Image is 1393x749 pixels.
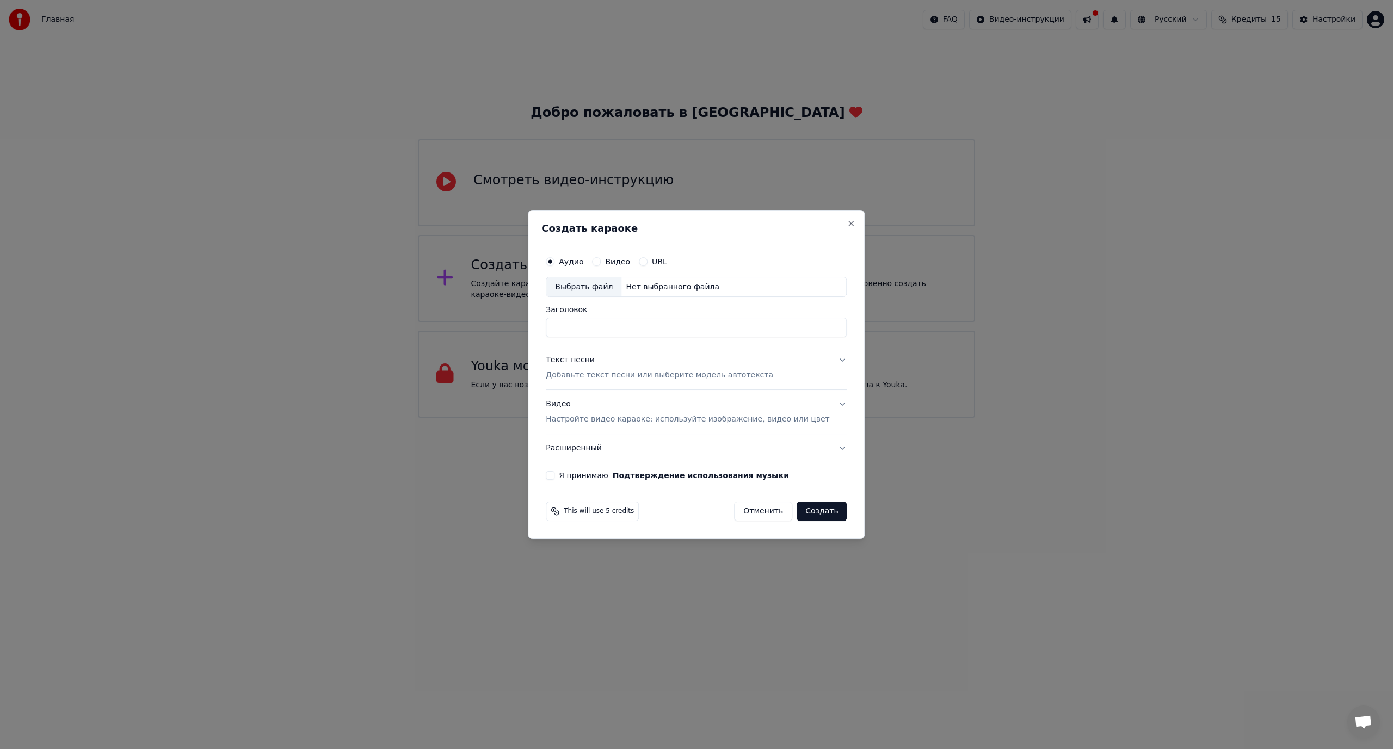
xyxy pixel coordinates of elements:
[605,258,630,265] label: Видео
[621,282,724,293] div: Нет выбранного файла
[613,472,789,479] button: Я принимаю
[546,355,595,366] div: Текст песни
[541,224,851,233] h2: Создать караоке
[546,370,773,381] p: Добавьте текст песни или выберите модель автотекста
[546,399,829,425] div: Видео
[546,391,847,434] button: ВидеоНастройте видео караоке: используйте изображение, видео или цвет
[564,507,634,516] span: This will use 5 credits
[546,306,847,314] label: Заголовок
[546,434,847,462] button: Расширенный
[546,277,621,297] div: Выбрать файл
[652,258,667,265] label: URL
[734,502,792,521] button: Отменить
[797,502,847,521] button: Создать
[559,258,583,265] label: Аудио
[546,414,829,425] p: Настройте видео караоке: используйте изображение, видео или цвет
[546,346,847,390] button: Текст песниДобавьте текст песни или выберите модель автотекста
[559,472,789,479] label: Я принимаю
